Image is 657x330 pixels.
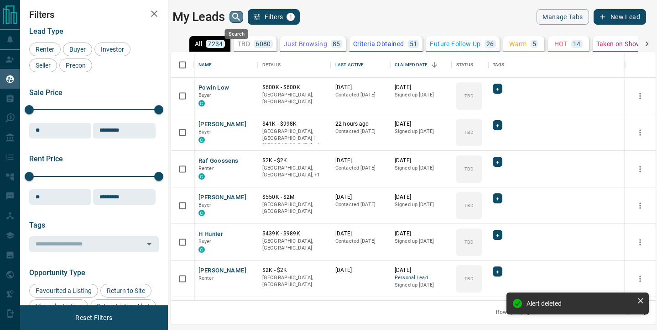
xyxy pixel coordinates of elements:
[464,275,473,282] p: TBD
[395,52,428,78] div: Claimed Date
[29,268,85,277] span: Opportunity Type
[32,287,95,294] span: Favourited a Listing
[29,284,98,298] div: Favourited a Listing
[573,41,581,47] p: 14
[395,201,447,208] p: Signed up [DATE]
[594,9,646,25] button: New Lead
[395,193,447,201] p: [DATE]
[29,9,159,20] h2: Filters
[63,62,89,69] span: Precon
[464,165,473,172] p: TBD
[29,299,88,313] div: Viewed a Listing
[496,157,499,166] span: +
[486,41,494,47] p: 26
[410,41,417,47] p: 51
[493,266,502,277] div: +
[229,11,243,23] button: search button
[262,165,326,179] p: Toronto
[287,14,294,20] span: 1
[29,221,45,229] span: Tags
[94,43,130,56] div: Investor
[464,92,473,99] p: TBD
[198,230,223,239] button: H Hunter
[198,210,205,216] div: condos.ca
[29,27,63,36] span: Lead Type
[395,282,447,289] p: Signed up [DATE]
[395,120,447,128] p: [DATE]
[198,173,205,180] div: condos.ca
[29,88,63,97] span: Sale Price
[496,84,499,93] span: +
[633,162,647,176] button: more
[248,9,300,25] button: Filters1
[29,43,61,56] div: Renter
[335,165,386,172] p: Contacted [DATE]
[395,91,447,99] p: Signed up [DATE]
[69,310,118,325] button: Reset Filters
[198,129,212,135] span: Buyer
[335,128,386,135] p: Contacted [DATE]
[29,154,63,163] span: Rent Price
[335,193,386,201] p: [DATE]
[143,238,156,250] button: Open
[633,126,647,139] button: more
[262,238,326,252] p: [GEOGRAPHIC_DATA], [GEOGRAPHIC_DATA]
[390,52,452,78] div: Claimed Date
[208,41,223,47] p: 7234
[198,157,239,165] button: Raf Goossens
[493,193,502,203] div: +
[395,165,447,172] p: Signed up [DATE]
[496,230,499,240] span: +
[493,230,502,240] div: +
[198,193,246,202] button: [PERSON_NAME]
[198,137,205,143] div: condos.ca
[395,238,447,245] p: Signed up [DATE]
[94,303,153,310] span: Set up Listing Alert
[456,52,473,78] div: Status
[428,59,441,71] button: Sort
[262,128,326,149] p: Toronto
[90,299,156,313] div: Set up Listing Alert
[488,52,625,78] div: Tags
[335,91,386,99] p: Contacted [DATE]
[172,10,225,24] h1: My Leads
[100,284,151,298] div: Return to Site
[63,43,92,56] div: Buyer
[532,41,536,47] p: 5
[194,52,258,78] div: Name
[262,84,326,91] p: $600K - $600K
[464,129,473,136] p: TBD
[32,62,54,69] span: Seller
[331,52,390,78] div: Last Active
[262,274,326,288] p: [GEOGRAPHIC_DATA], [GEOGRAPHIC_DATA]
[395,157,447,165] p: [DATE]
[633,272,647,286] button: more
[198,120,246,129] button: [PERSON_NAME]
[66,46,89,53] span: Buyer
[198,52,212,78] div: Name
[496,267,499,276] span: +
[262,193,326,201] p: $550K - $2M
[333,41,340,47] p: 85
[284,41,327,47] p: Just Browsing
[395,230,447,238] p: [DATE]
[493,52,505,78] div: Tags
[335,120,386,128] p: 22 hours ago
[198,100,205,106] div: condos.ca
[496,309,534,316] p: Rows per page:
[262,157,326,165] p: $2K - $2K
[59,59,92,72] div: Precon
[554,41,568,47] p: HOT
[98,46,127,53] span: Investor
[195,41,202,47] p: All
[596,41,654,47] p: Taken on Showings
[262,230,326,238] p: $439K - $989K
[198,84,229,92] button: Powin Low
[395,128,447,135] p: Signed up [DATE]
[353,41,404,47] p: Criteria Obtained
[32,46,57,53] span: Renter
[464,239,473,245] p: TBD
[527,300,633,307] div: Alert deleted
[335,266,386,274] p: [DATE]
[395,274,447,282] span: Personal Lead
